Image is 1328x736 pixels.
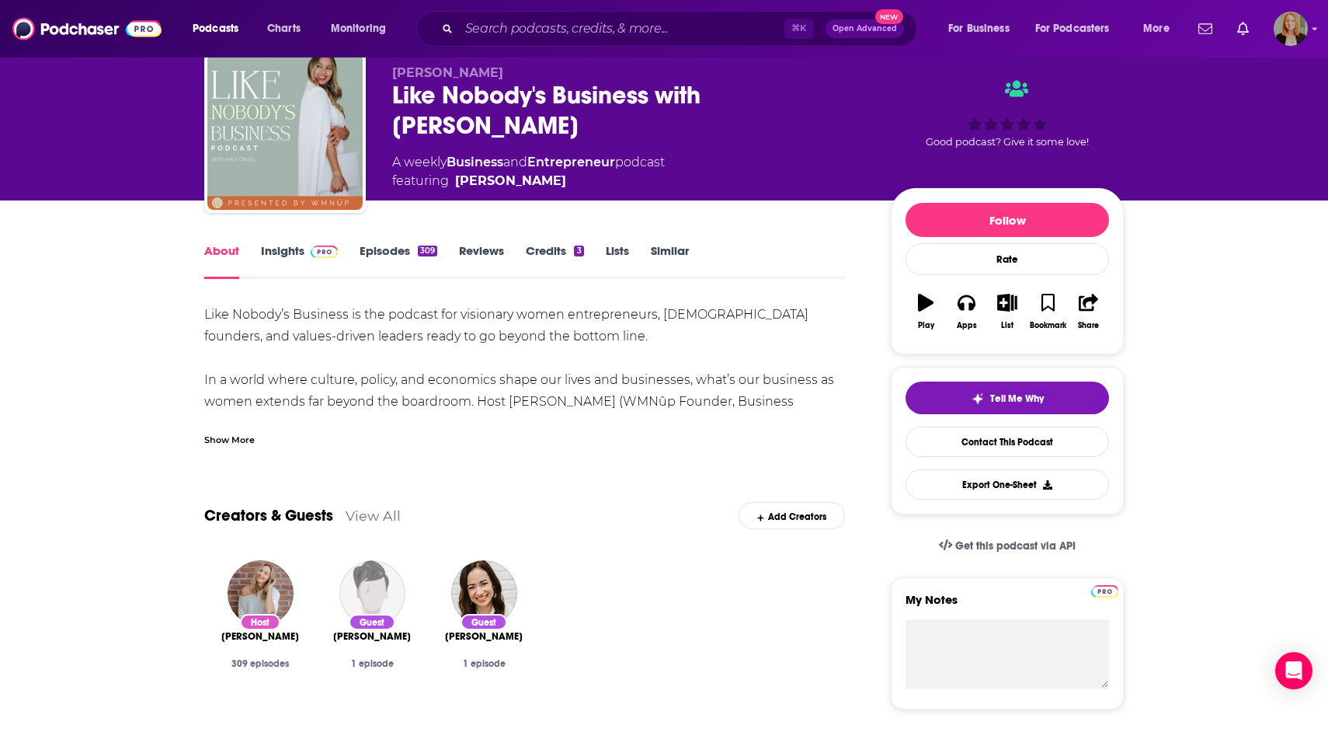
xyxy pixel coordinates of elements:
[447,155,503,169] a: Business
[972,392,984,405] img: tell me why sparkle
[948,18,1010,40] span: For Business
[349,614,395,630] div: Guest
[1143,18,1170,40] span: More
[926,527,1088,565] a: Get this podcast via API
[221,630,299,643] span: [PERSON_NAME]
[955,539,1076,553] span: Get this podcast via API
[459,16,784,41] input: Search podcasts, credits, & more...
[257,16,310,41] a: Charts
[946,284,986,340] button: Apps
[1001,321,1013,330] div: List
[987,284,1027,340] button: List
[906,427,1109,457] a: Contact This Podcast
[445,630,523,643] a: Cherie Hoeger
[240,614,280,630] div: Host
[207,54,363,210] img: Like Nobody's Business with Emily Cassel
[418,246,437,256] div: 309
[320,16,406,41] button: open menu
[906,382,1109,414] button: tell me why sparkleTell Me Why
[957,321,977,330] div: Apps
[339,560,405,626] img: Kirsten Karchmer
[267,18,301,40] span: Charts
[990,392,1044,405] span: Tell Me Why
[1025,16,1132,41] button: open menu
[875,9,903,24] span: New
[1069,284,1109,340] button: Share
[906,284,946,340] button: Play
[360,243,437,279] a: Episodes309
[440,658,527,669] div: 1 episode
[204,243,239,279] a: About
[1274,12,1308,46] span: Logged in as emckenzie
[918,321,934,330] div: Play
[228,560,294,626] img: Emily Cassel
[527,155,615,169] a: Entrepreneur
[333,630,411,643] span: [PERSON_NAME]
[431,11,932,47] div: Search podcasts, credits, & more...
[926,136,1089,148] span: Good podcast? Give it some love!
[451,560,517,626] img: Cherie Hoeger
[906,243,1109,275] div: Rate
[1091,583,1118,598] a: Pro website
[261,243,338,279] a: InsightsPodchaser Pro
[651,243,689,279] a: Similar
[1192,16,1218,42] a: Show notifications dropdown
[455,172,566,190] a: Emily Cassel
[346,508,401,524] a: View All
[459,243,504,279] a: Reviews
[331,18,386,40] span: Monitoring
[1078,321,1099,330] div: Share
[784,19,813,39] span: ⌘ K
[1030,321,1066,330] div: Bookmark
[392,172,665,190] span: featuring
[826,19,904,38] button: Open AdvancedNew
[906,592,1109,619] label: My Notes
[311,246,338,258] img: Podchaser Pro
[445,630,523,643] span: [PERSON_NAME]
[182,16,259,41] button: open menu
[906,469,1109,500] button: Export One-Sheet
[833,25,897,33] span: Open Advanced
[392,65,503,80] span: [PERSON_NAME]
[221,630,299,643] a: Emily Cassel
[217,658,304,669] div: 309 episodes
[193,18,238,40] span: Podcasts
[329,658,415,669] div: 1 episode
[12,14,162,44] img: Podchaser - Follow, Share and Rate Podcasts
[204,506,333,525] a: Creators & Guests
[1027,284,1068,340] button: Bookmark
[333,630,411,643] a: Kirsten Karchmer
[891,65,1124,162] div: Good podcast? Give it some love!
[1274,12,1308,46] button: Show profile menu
[461,614,507,630] div: Guest
[392,153,665,190] div: A weekly podcast
[1091,585,1118,598] img: Podchaser Pro
[503,155,527,169] span: and
[204,304,845,500] div: Like Nobody’s Business is the podcast for visionary women entrepreneurs, [DEMOGRAPHIC_DATA] found...
[1231,16,1255,42] a: Show notifications dropdown
[937,16,1029,41] button: open menu
[1274,12,1308,46] img: User Profile
[906,203,1109,237] button: Follow
[739,502,845,529] div: Add Creators
[1132,16,1189,41] button: open menu
[1275,652,1312,689] div: Open Intercom Messenger
[574,246,583,256] div: 3
[526,243,583,279] a: Credits3
[1035,18,1110,40] span: For Podcasters
[606,243,629,279] a: Lists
